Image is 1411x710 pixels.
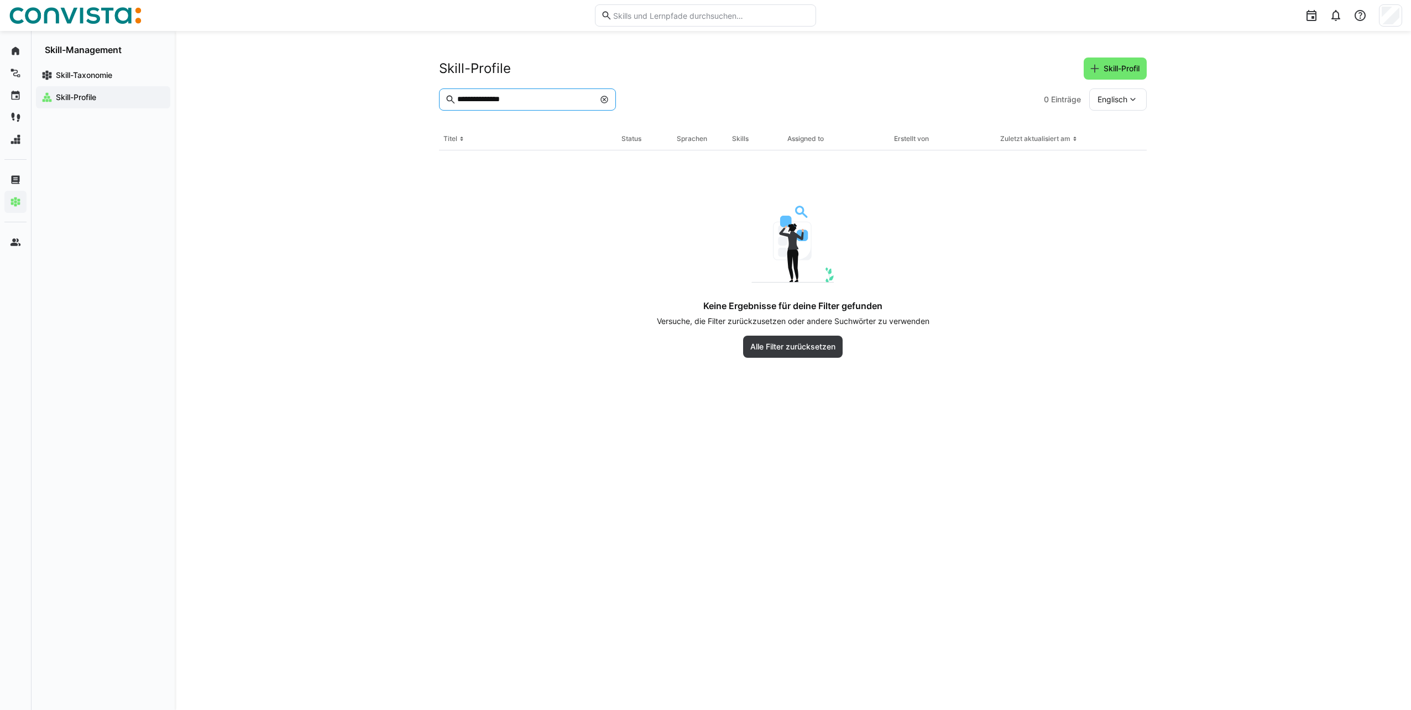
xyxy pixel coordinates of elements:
h4: Keine Ergebnisse für deine Filter gefunden [703,300,882,311]
input: Skills und Lernpfade durchsuchen… [612,11,810,20]
button: Skill-Profil [1084,58,1147,80]
div: Erstellt von [894,134,929,143]
button: Alle Filter zurücksetzen [743,336,843,358]
div: Skills [732,134,749,143]
span: Skill-Profil [1102,63,1141,74]
span: Alle Filter zurücksetzen [749,341,837,352]
p: Versuche, die Filter zurückzusetzen oder andere Suchwörter zu verwenden [657,316,929,327]
h2: Skill-Profile [439,60,511,77]
span: Englisch [1098,94,1127,105]
div: Sprachen [677,134,707,143]
div: Status [621,134,641,143]
div: Assigned to [787,134,824,143]
span: 0 [1044,94,1049,105]
div: Zuletzt aktualisiert am [1000,134,1070,143]
div: Titel [443,134,457,143]
span: Einträge [1051,94,1081,105]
